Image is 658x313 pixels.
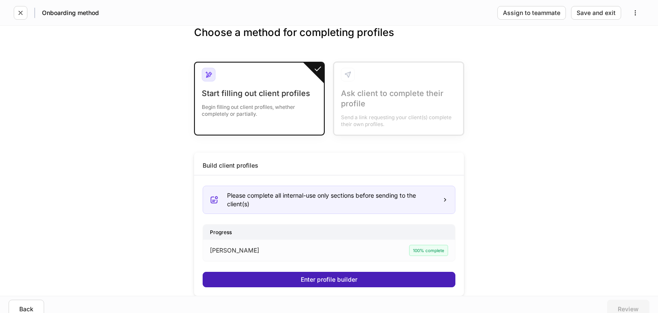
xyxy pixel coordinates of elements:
[497,6,566,20] button: Assign to teammate
[203,225,455,240] div: Progress
[503,10,560,16] div: Assign to teammate
[202,99,317,117] div: Begin filling out client profiles, whether completely or partially.
[194,26,464,53] h3: Choose a method for completing profiles
[301,277,357,283] div: Enter profile builder
[577,10,616,16] div: Save and exit
[210,246,259,255] p: [PERSON_NAME]
[19,306,33,312] div: Back
[42,9,99,17] h5: Onboarding method
[409,245,448,256] div: 100% complete
[571,6,621,20] button: Save and exit
[202,88,317,99] div: Start filling out client profiles
[227,191,435,208] div: Please complete all internal-use only sections before sending to the client(s)
[203,161,258,170] div: Build client profiles
[203,272,455,287] button: Enter profile builder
